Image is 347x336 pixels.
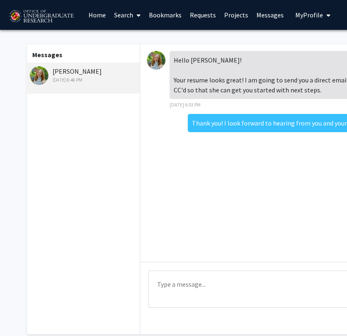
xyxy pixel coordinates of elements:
[32,51,62,59] b: Messages
[6,6,76,27] img: University of Maryland Logo
[145,0,186,29] a: Bookmarks
[220,0,252,29] a: Projects
[186,0,220,29] a: Requests
[252,0,288,29] a: Messages
[84,0,110,29] a: Home
[6,299,35,330] iframe: Chat
[295,11,323,19] span: My Profile
[30,66,48,85] img: Angel Dunbar
[147,51,165,70] img: Angel Dunbar
[110,0,145,29] a: Search
[30,66,138,84] div: [PERSON_NAME]
[30,76,138,84] div: [DATE] 8:46 PM
[170,102,201,108] span: [DATE] 6:03 PM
